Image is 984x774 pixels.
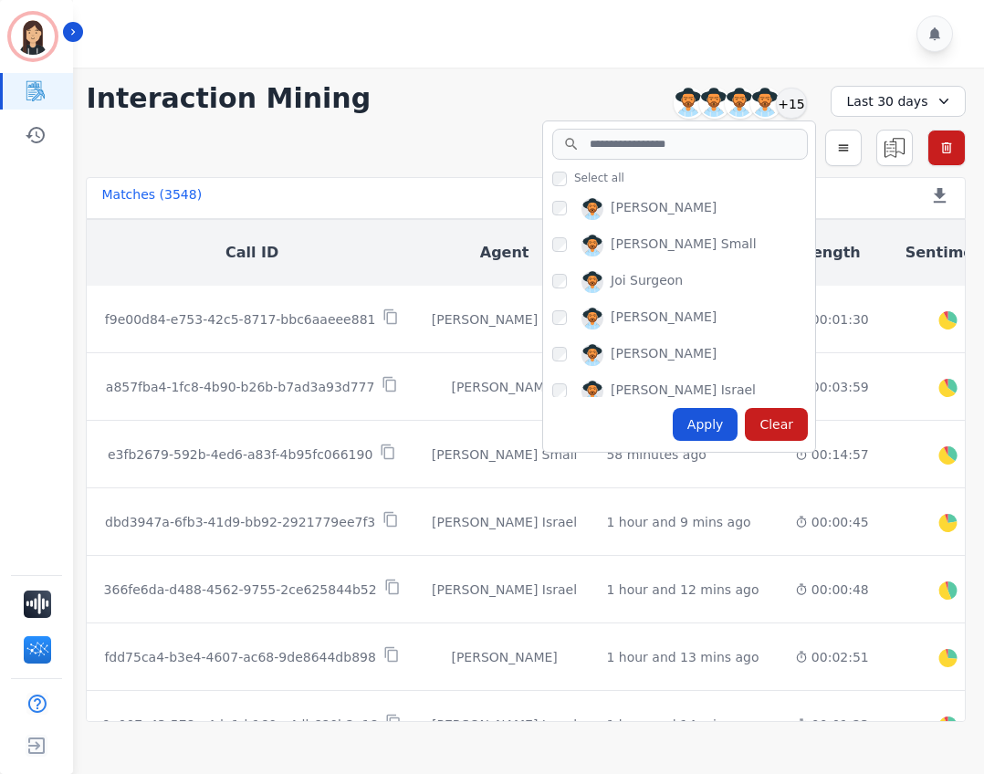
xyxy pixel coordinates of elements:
div: [PERSON_NAME] Small [432,310,578,329]
div: [PERSON_NAME] [611,308,717,329]
div: 1 hour and 14 mins ago [606,716,759,734]
div: 00:01:23 [795,716,869,734]
div: 58 minutes ago [606,445,706,464]
div: [PERSON_NAME] [611,198,717,220]
div: [PERSON_NAME] Israel [432,580,578,599]
div: [PERSON_NAME] Israel [611,381,756,403]
p: 9e007c43-578a-4da1-b160-e4db680b2a18 [102,716,378,734]
button: Length [803,242,861,264]
div: 00:02:51 [795,648,869,666]
p: fdd75ca4-b3e4-4607-ac68-9de8644db898 [104,648,375,666]
div: Last 30 days [831,86,966,117]
div: 00:01:30 [795,310,869,329]
div: [PERSON_NAME] Small [611,235,757,256]
div: Matches ( 3548 ) [101,185,202,211]
div: [PERSON_NAME] [432,648,578,666]
div: 1 hour and 9 mins ago [606,513,750,531]
div: 00:14:57 [795,445,869,464]
div: Apply [673,408,738,441]
button: Agent [480,242,529,264]
div: [PERSON_NAME] Israel [432,513,578,531]
p: f9e00d84-e753-42c5-8717-bbc6aaeee881 [105,310,376,329]
div: Clear [745,408,808,441]
div: +15 [776,88,807,119]
div: 1 hour and 13 mins ago [606,648,759,666]
div: [PERSON_NAME] [611,344,717,366]
span: Select all [574,171,624,185]
div: 1 hour and 12 mins ago [606,580,759,599]
h1: Interaction Mining [86,82,371,115]
p: e3fb2679-592b-4ed6-a83f-4b95fc066190 [108,445,372,464]
div: Joi Surgeon [611,271,683,293]
div: [PERSON_NAME] Small [432,445,578,464]
div: 00:00:45 [795,513,869,531]
p: 366fe6da-d488-4562-9755-2ce625844b52 [104,580,377,599]
div: 00:03:59 [795,378,869,396]
button: Call ID [225,242,278,264]
img: Bordered avatar [11,15,55,58]
div: [PERSON_NAME] Israel [432,716,578,734]
p: a857fba4-1fc8-4b90-b26b-b7ad3a93d777 [106,378,375,396]
div: [PERSON_NAME] [432,378,578,396]
p: dbd3947a-6fb3-41d9-bb92-2921779ee7f3 [105,513,375,531]
div: 00:00:48 [795,580,869,599]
